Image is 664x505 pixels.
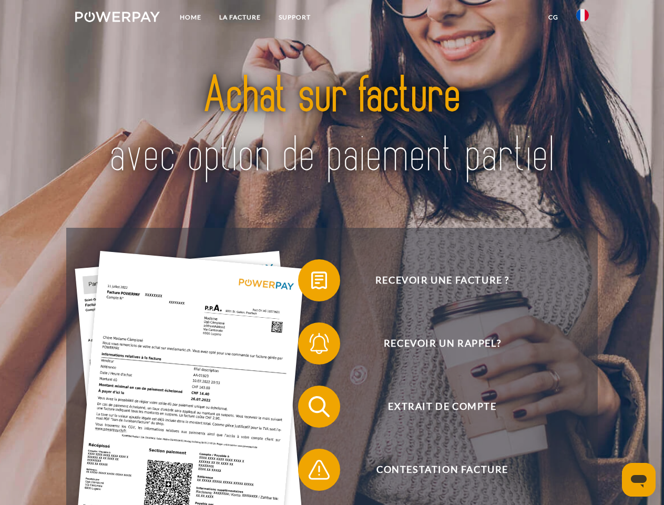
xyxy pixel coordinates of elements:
img: qb_search.svg [306,393,332,420]
button: Extrait de compte [298,386,571,428]
img: qb_bell.svg [306,330,332,357]
button: Recevoir un rappel? [298,322,571,365]
span: Recevoir une facture ? [313,259,571,301]
span: Extrait de compte [313,386,571,428]
button: Recevoir une facture ? [298,259,571,301]
img: logo-powerpay-white.svg [75,12,160,22]
span: Recevoir un rappel? [313,322,571,365]
a: Home [171,8,210,27]
button: Contestation Facture [298,449,571,491]
img: title-powerpay_fr.svg [100,50,564,201]
img: qb_bill.svg [306,267,332,294]
span: Contestation Facture [313,449,571,491]
a: LA FACTURE [210,8,270,27]
a: Support [270,8,320,27]
img: fr [576,9,589,22]
iframe: Bouton de lancement de la fenêtre de messagerie [622,463,656,497]
img: qb_warning.svg [306,457,332,483]
a: CG [539,8,567,27]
